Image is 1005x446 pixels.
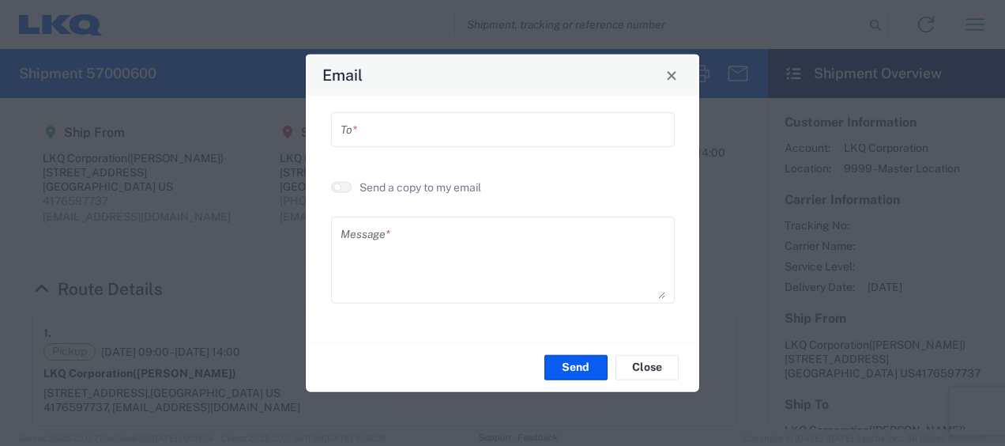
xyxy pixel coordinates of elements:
[661,64,683,86] button: Close
[322,63,363,86] h4: Email
[359,180,481,195] label: Send a copy to my email
[615,354,679,380] button: Close
[544,354,608,380] button: Send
